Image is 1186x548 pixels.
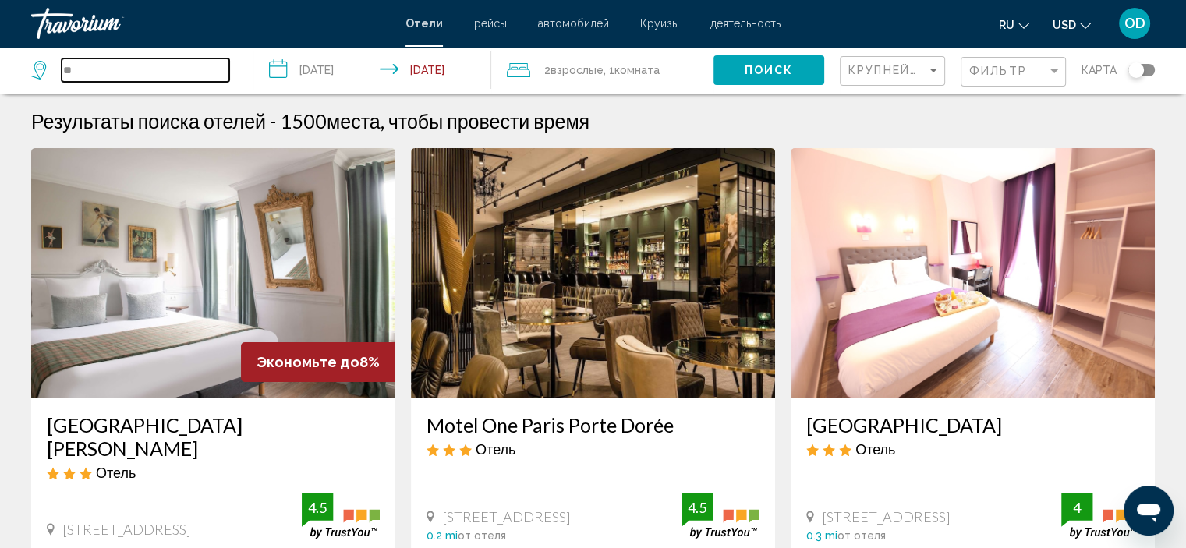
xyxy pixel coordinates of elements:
span: Отель [476,440,515,458]
a: деятельность [710,17,781,30]
span: места, чтобы провести время [327,109,589,133]
button: Change language [999,13,1029,36]
span: Отель [855,440,895,458]
a: [GEOGRAPHIC_DATA][PERSON_NAME] [47,413,380,460]
a: Travorium [31,8,390,39]
a: [GEOGRAPHIC_DATA] [806,413,1139,437]
span: 2 [544,59,604,81]
mat-select: Sort by [848,65,940,78]
a: Круизы [640,17,679,30]
span: , 1 [604,59,660,81]
span: Поиск [745,65,794,77]
span: 0.3 mi [806,529,837,542]
div: 3 star Hotel [806,440,1139,458]
span: USD [1053,19,1076,31]
span: Взрослые [551,64,604,76]
h1: Результаты поиска отелей [31,109,266,133]
a: Motel One Paris Porte Dorée [427,413,759,437]
span: 0.2 mi [427,529,458,542]
div: 4.5 [302,498,333,517]
img: trustyou-badge.svg [1061,493,1139,539]
button: Check-in date: Sep 9, 2025 Check-out date: Sep 13, 2025 [253,47,491,94]
h2: 1500 [280,109,589,133]
iframe: Кнопка запуска окна обмена сообщениями [1124,486,1174,536]
div: 3 star Hotel [427,440,759,458]
button: User Menu [1114,7,1155,40]
span: Фильтр [969,65,1027,77]
span: от отеля [458,529,506,542]
a: Отели [405,17,443,30]
img: trustyou-badge.svg [302,493,380,539]
div: 4.5 [682,498,713,517]
img: Hotel image [411,148,775,398]
img: Hotel image [791,148,1155,398]
img: Hotel image [31,148,395,398]
button: Filter [961,56,1066,88]
span: Отель [96,464,136,481]
span: [STREET_ADDRESS] [62,521,191,538]
span: [STREET_ADDRESS] [822,508,951,525]
button: Travelers: 2 adults, 0 children [491,47,713,94]
div: 3 star Hotel [47,464,380,481]
span: OD [1124,16,1145,31]
a: рейсы [474,17,507,30]
button: Change currency [1053,13,1091,36]
div: 8% [241,342,395,382]
img: trustyou-badge.svg [682,493,759,539]
span: [STREET_ADDRESS] [442,508,571,525]
span: ru [999,19,1014,31]
button: Поиск [713,55,824,84]
span: карта [1082,59,1117,81]
a: автомобилей [538,17,609,30]
span: Крупнейшие сбережения [848,64,1035,76]
span: Комната [614,64,660,76]
span: Экономьте до [257,354,359,370]
span: - [270,109,276,133]
div: 4 [1061,498,1092,517]
span: от отеля [837,529,886,542]
button: Toggle map [1117,63,1155,77]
